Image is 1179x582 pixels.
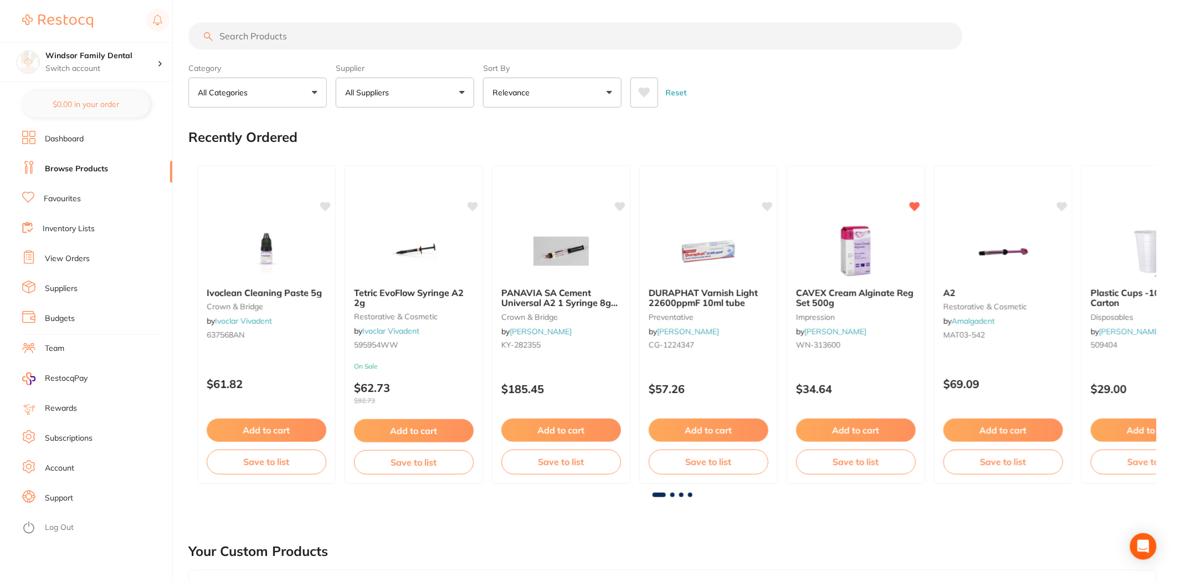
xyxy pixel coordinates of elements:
[207,288,326,298] b: Ivoclean Cleaning Paste 5g
[354,363,474,370] small: On Sale
[45,343,64,354] a: Team
[493,87,534,98] p: Relevance
[483,63,622,73] label: Sort By
[1130,533,1157,560] div: Open Intercom Messenger
[45,63,157,74] p: Switch account
[354,340,474,349] small: 595954WW
[944,377,1063,390] p: $69.09
[45,463,74,474] a: Account
[649,313,768,321] small: preventative
[952,316,995,326] a: Amalgadent
[22,372,88,385] a: RestocqPay
[944,288,1063,298] b: A2
[796,418,916,442] button: Add to cart
[649,288,768,308] b: DURAPHAT Varnish Light 22600ppmF 10ml tube
[188,544,328,559] h2: Your Custom Products
[354,381,474,405] p: $62.73
[796,340,916,349] small: WN-313600
[501,313,621,321] small: crown & bridge
[354,312,474,321] small: restorative & cosmetic
[43,223,95,234] a: Inventory Lists
[1099,326,1161,336] a: [PERSON_NAME]
[796,450,916,474] button: Save to list
[362,326,419,336] a: Ivoclar Vivadent
[673,223,745,279] img: DURAPHAT Varnish Light 22600ppmF 10ml tube
[649,326,719,336] span: by
[22,519,169,537] button: Log Out
[501,288,621,308] b: PANAVIA SA Cement Universal A2 1 Syringe 8g 20 Mix Tips
[45,283,78,294] a: Suppliers
[354,397,474,405] span: $92.73
[45,493,73,504] a: Support
[663,78,690,108] button: Reset
[796,288,916,308] b: CAVEX Cream Alginate Reg Set 500g
[944,302,1063,311] small: restorative & cosmetic
[188,130,298,145] h2: Recently Ordered
[188,22,963,50] input: Search Products
[45,134,84,145] a: Dashboard
[501,450,621,474] button: Save to list
[944,450,1063,474] button: Save to list
[45,403,77,414] a: Rewards
[230,223,303,279] img: Ivoclean Cleaning Paste 5g
[525,223,597,279] img: PANAVIA SA Cement Universal A2 1 Syringe 8g 20 Mix Tips
[501,340,621,349] small: KY-282355
[198,87,252,98] p: All Categories
[649,450,768,474] button: Save to list
[483,78,622,108] button: Relevance
[1091,326,1161,336] span: by
[944,316,995,326] span: by
[345,87,393,98] p: All Suppliers
[22,8,93,34] a: Restocq Logo
[354,288,474,308] b: Tetric EvoFlow Syringe A2 2g
[45,164,108,175] a: Browse Products
[649,382,768,395] p: $57.26
[215,316,272,326] a: Ivoclar Vivadent
[796,326,867,336] span: by
[944,418,1063,442] button: Add to cart
[657,326,719,336] a: [PERSON_NAME]
[354,450,474,474] button: Save to list
[207,316,272,326] span: by
[501,382,621,395] p: $185.45
[796,313,916,321] small: impression
[22,14,93,28] img: Restocq Logo
[45,313,75,324] a: Budgets
[510,326,572,336] a: [PERSON_NAME]
[804,326,867,336] a: [PERSON_NAME]
[45,522,74,533] a: Log Out
[378,223,450,279] img: Tetric EvoFlow Syringe A2 2g
[649,340,768,349] small: CG-1224347
[188,63,327,73] label: Category
[336,78,474,108] button: All Suppliers
[207,330,326,339] small: 637568AN
[45,253,90,264] a: View Orders
[44,193,81,205] a: Favourites
[207,377,326,390] p: $61.82
[45,373,88,384] span: RestocqPay
[944,330,1063,339] small: MAT03-542
[649,418,768,442] button: Add to cart
[188,78,327,108] button: All Categories
[45,50,157,62] h4: Windsor Family Dental
[820,223,892,279] img: CAVEX Cream Alginate Reg Set 500g
[354,326,419,336] span: by
[45,433,93,444] a: Subscriptions
[207,450,326,474] button: Save to list
[501,326,572,336] span: by
[501,418,621,442] button: Add to cart
[336,63,474,73] label: Supplier
[207,418,326,442] button: Add to cart
[796,382,916,395] p: $34.64
[22,372,35,385] img: RestocqPay
[354,419,474,442] button: Add to cart
[967,223,1039,279] img: A2
[22,91,150,118] button: $0.00 in your order
[207,302,326,311] small: crown & bridge
[17,51,39,73] img: Windsor Family Dental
